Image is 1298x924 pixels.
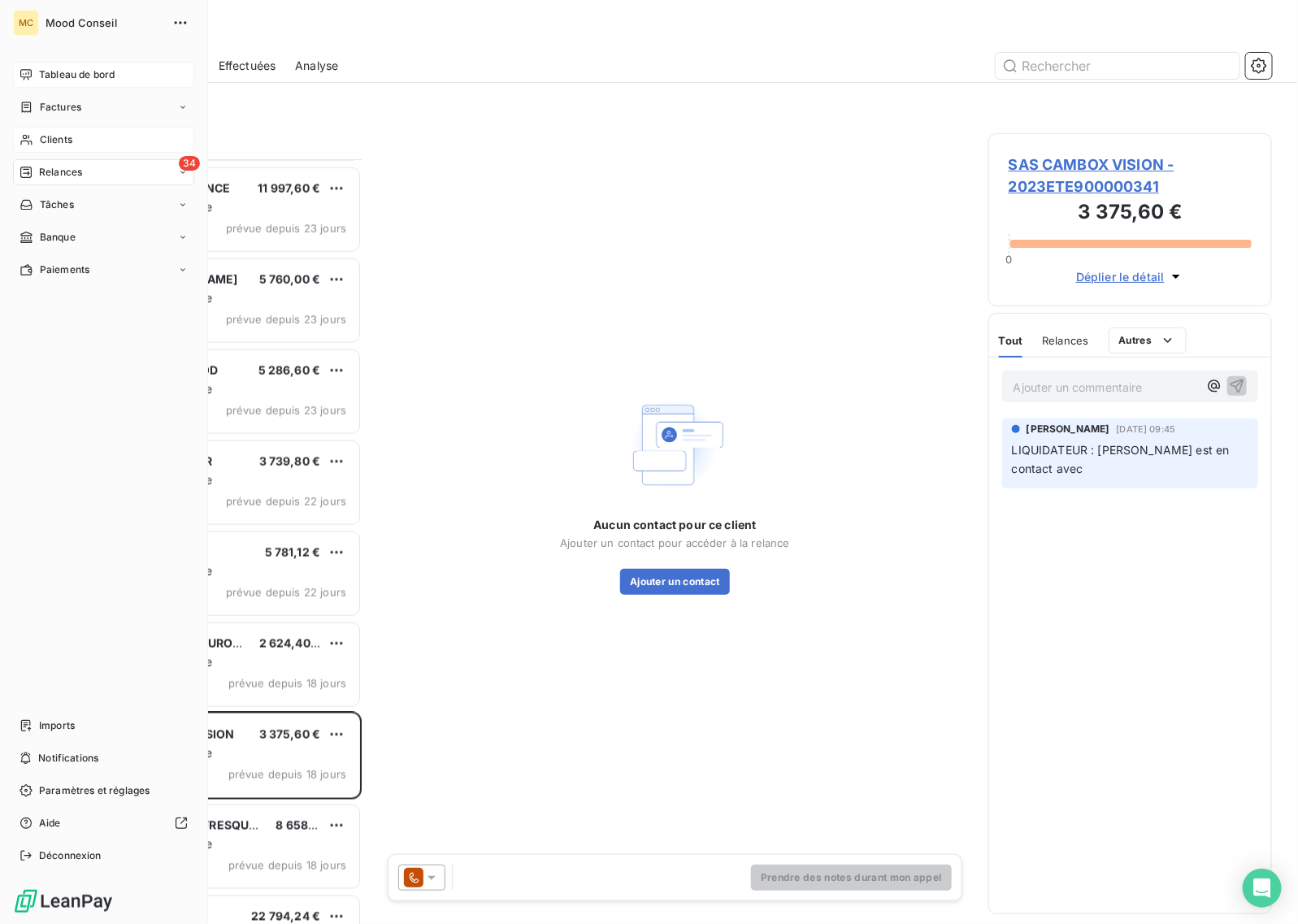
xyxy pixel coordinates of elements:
[219,58,276,74] span: Effectuées
[1009,154,1252,197] span: SAS CAMBOX VISION - 2023ETE900000341
[226,586,346,599] span: prévue depuis 22 jours
[228,859,346,872] span: prévue depuis 18 jours
[259,727,321,741] span: 3 375,60 €
[39,816,61,831] span: Aide
[13,62,194,88] a: Tableau de bord
[226,222,346,235] span: prévue depuis 23 jours
[1243,869,1282,908] div: Open Intercom Messenger
[1006,253,1013,266] span: 0
[39,718,75,733] span: Imports
[593,517,756,533] span: Aucun contact pour ce client
[13,127,194,153] a: Clients
[259,454,321,468] span: 3 739,80 €
[46,16,163,29] span: Mood Conseil
[1042,334,1088,347] span: Relances
[1071,267,1189,286] button: Déplier le détail
[13,94,194,120] a: Factures
[39,848,102,863] span: Déconnexion
[13,810,194,836] a: Aide
[13,192,194,218] a: Tâches
[40,262,89,277] span: Paiements
[13,888,114,914] img: Logo LeanPay
[620,569,730,595] button: Ajouter un contact
[999,334,1023,347] span: Tout
[751,865,952,891] button: Prendre des notes durant mon appel
[259,272,321,286] span: 5 760,00 €
[251,909,320,923] span: 22 794,24 €
[228,677,346,690] span: prévue depuis 18 jours
[40,197,74,212] span: Tâches
[996,53,1239,79] input: Rechercher
[13,159,194,185] a: 34Relances
[1012,443,1233,475] span: LIQUIDATEUR : [PERSON_NAME] est en contact avec
[226,404,346,417] span: prévue depuis 23 jours
[13,713,194,739] a: Imports
[39,783,150,798] span: Paramètres et réglages
[623,393,727,497] img: Empty state
[1076,268,1165,285] span: Déplier le détail
[1009,197,1252,230] h3: 3 375,60 €
[295,58,338,74] span: Analyse
[1109,328,1187,354] button: Autres
[228,768,346,781] span: prévue depuis 18 jours
[38,751,98,766] span: Notifications
[39,165,82,180] span: Relances
[258,363,321,377] span: 5 286,60 €
[179,156,200,171] span: 34
[39,67,115,82] span: Tableau de bord
[13,257,194,283] a: Paiements
[1117,424,1176,434] span: [DATE] 09:45
[265,545,321,559] span: 5 781,12 €
[40,132,72,147] span: Clients
[560,536,790,549] span: Ajouter un contact pour accéder à la relance
[258,181,320,195] span: 11 997,60 €
[40,230,76,245] span: Banque
[13,778,194,804] a: Paramètres et réglages
[259,636,322,650] span: 2 624,40 €
[1027,422,1110,436] span: [PERSON_NAME]
[40,100,81,115] span: Factures
[13,10,39,36] div: MC
[13,224,194,250] a: Banque
[276,818,338,832] span: 8 658,00 €
[226,495,346,508] span: prévue depuis 22 jours
[115,818,322,832] span: Association LA FRESQUE DU CLIMAT
[226,313,346,326] span: prévue depuis 23 jours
